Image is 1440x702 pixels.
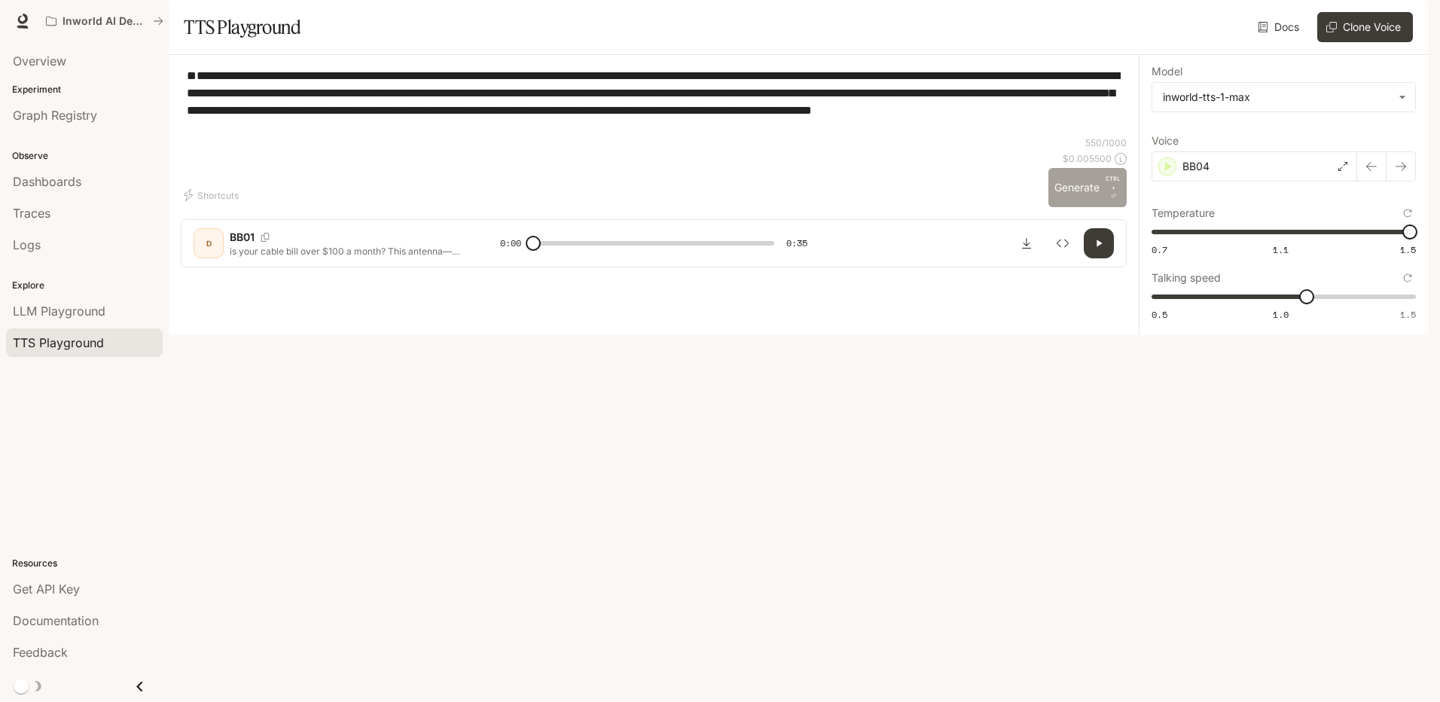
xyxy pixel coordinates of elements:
p: $ 0.005500 [1063,152,1112,165]
p: is your cable bill over $100 a month? This antenna—under 14 bucks—total game-changer, trust me. I... [230,245,464,258]
p: BB01 [230,230,255,245]
span: 0.5 [1152,308,1167,321]
button: Shortcuts [181,183,245,207]
span: 0:35 [786,236,807,251]
h1: TTS Playground [184,12,301,42]
p: 550 / 1000 [1085,136,1127,149]
p: BB04 [1182,159,1210,174]
button: Copy Voice ID [255,233,276,242]
span: 1.0 [1273,308,1289,321]
p: Talking speed [1152,273,1221,283]
button: Inspect [1048,228,1078,258]
div: D [197,231,221,255]
p: ⏎ [1106,174,1121,201]
p: CTRL + [1106,174,1121,192]
button: Reset to default [1399,270,1416,286]
button: Reset to default [1399,205,1416,221]
p: Inworld AI Demos [63,15,147,28]
button: Clone Voice [1317,12,1413,42]
p: Voice [1152,136,1179,146]
span: 1.5 [1400,308,1416,321]
button: GenerateCTRL +⏎ [1048,168,1127,207]
p: Temperature [1152,208,1215,218]
span: 1.1 [1273,243,1289,256]
p: Model [1152,66,1182,77]
span: 0.7 [1152,243,1167,256]
a: Docs [1255,12,1305,42]
div: inworld-tts-1-max [1163,90,1391,105]
span: 0:00 [500,236,521,251]
div: inworld-tts-1-max [1152,83,1415,111]
button: All workspaces [39,6,170,36]
span: 1.5 [1400,243,1416,256]
button: Download audio [1011,228,1042,258]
